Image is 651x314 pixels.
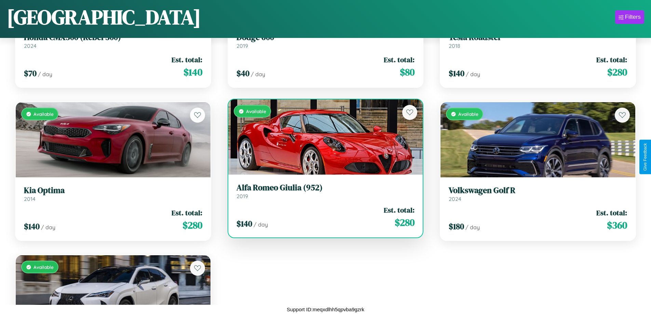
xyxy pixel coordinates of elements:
[596,208,627,218] span: Est. total:
[184,65,202,79] span: $ 140
[24,42,37,49] span: 2024
[400,65,415,79] span: $ 80
[287,305,364,314] p: Support ID: meqxdlhh5qpvba9gzrk
[33,111,54,117] span: Available
[615,10,644,24] button: Filters
[24,32,202,42] h3: Honda CMX300 (Rebel 300)
[236,42,248,49] span: 2019
[172,55,202,65] span: Est. total:
[607,65,627,79] span: $ 280
[384,205,415,215] span: Est. total:
[254,221,268,228] span: / day
[449,32,627,49] a: Tesla Roadster2018
[465,224,480,231] span: / day
[246,108,266,114] span: Available
[24,186,202,202] a: Kia Optima2014
[236,193,248,200] span: 2019
[24,195,36,202] span: 2014
[395,216,415,229] span: $ 280
[384,55,415,65] span: Est. total:
[33,264,54,270] span: Available
[449,42,460,49] span: 2018
[236,183,415,200] a: Alfa Romeo Giulia (952)2019
[7,3,201,31] h1: [GEOGRAPHIC_DATA]
[607,218,627,232] span: $ 360
[643,143,648,171] div: Give Feedback
[182,218,202,232] span: $ 280
[458,111,478,117] span: Available
[449,221,464,232] span: $ 180
[24,32,202,49] a: Honda CMX300 (Rebel 300)2024
[236,218,252,229] span: $ 140
[38,71,52,78] span: / day
[449,68,464,79] span: $ 140
[24,68,37,79] span: $ 70
[449,186,627,202] a: Volkswagen Golf R2024
[24,221,40,232] span: $ 140
[596,55,627,65] span: Est. total:
[236,183,415,193] h3: Alfa Romeo Giulia (952)
[24,186,202,195] h3: Kia Optima
[172,208,202,218] span: Est. total:
[236,68,249,79] span: $ 40
[625,14,641,21] div: Filters
[449,195,461,202] span: 2024
[466,71,480,78] span: / day
[449,186,627,195] h3: Volkswagen Golf R
[236,32,415,49] a: Dodge 6002019
[41,224,55,231] span: / day
[251,71,265,78] span: / day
